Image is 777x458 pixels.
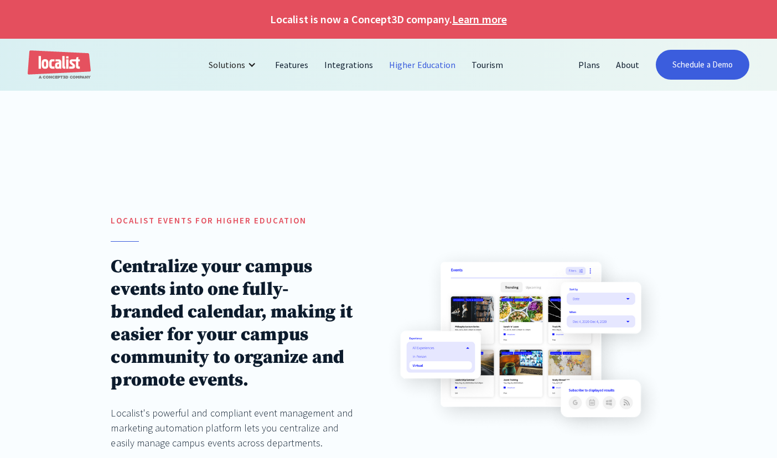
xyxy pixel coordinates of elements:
[317,51,381,78] a: Integrations
[452,11,506,28] a: Learn more
[200,51,267,78] div: Solutions
[381,51,464,78] a: Higher Education
[111,256,360,392] h1: Centralize your campus events into one fully-branded calendar, making it easier for your campus c...
[28,50,91,80] a: home
[571,51,608,78] a: Plans
[608,51,647,78] a: About
[111,405,360,450] div: Localist's powerful and compliant event management and marketing automation platform lets you cen...
[209,58,245,71] div: Solutions
[111,215,360,227] h5: localist Events for Higher education
[464,51,511,78] a: Tourism
[267,51,317,78] a: Features
[656,50,749,80] a: Schedule a Demo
